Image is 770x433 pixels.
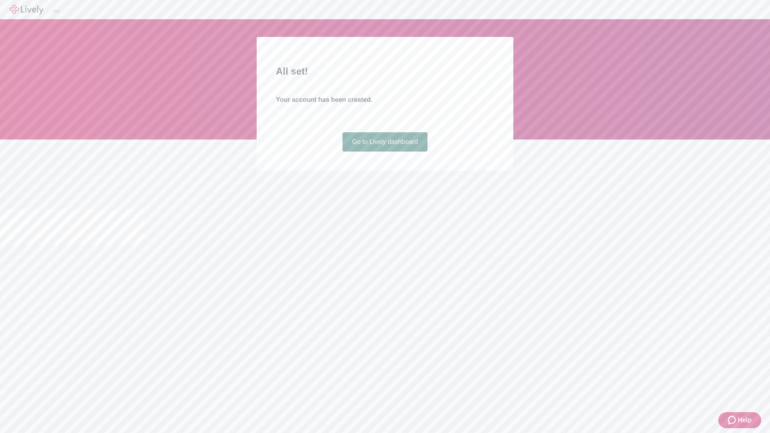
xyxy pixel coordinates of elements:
[276,95,494,105] h4: Your account has been created.
[718,412,761,428] button: Zendesk support iconHelp
[738,415,752,425] span: Help
[342,132,428,152] a: Go to Lively dashboard
[728,415,738,425] svg: Zendesk support icon
[10,5,43,14] img: Lively
[53,10,59,12] button: Log out
[276,64,494,79] h2: All set!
